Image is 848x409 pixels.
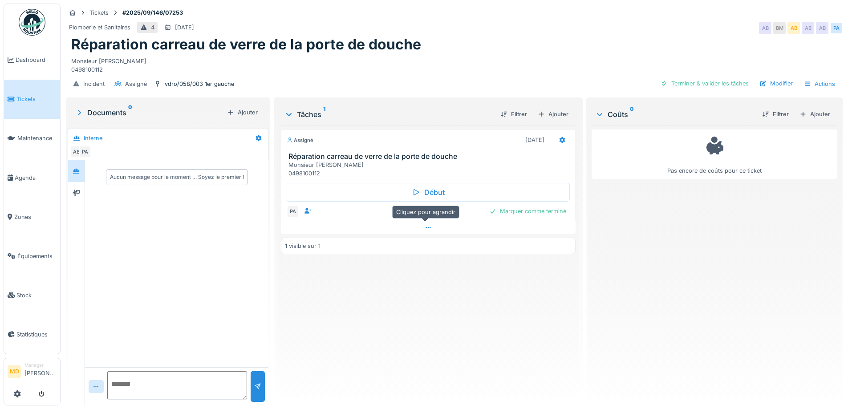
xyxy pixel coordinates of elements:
div: Terminer & valider les tâches [657,77,752,89]
span: Statistiques [16,330,57,339]
span: Maintenance [17,134,57,142]
div: Tickets [89,8,109,17]
div: 1 visible sur 1 [285,242,321,250]
div: [DATE] [175,23,194,32]
li: MD [8,365,21,378]
span: Zones [14,213,57,221]
div: Cliquez pour agrandir [392,206,459,219]
div: Ajouter [796,108,834,120]
div: Monsieur [PERSON_NAME] 0498100112 [288,161,571,178]
div: Tâches [284,109,493,120]
a: Dashboard [4,40,60,80]
a: Maintenance [4,119,60,158]
div: Filtrer [759,108,792,120]
div: Plomberie et Sanitaires [69,23,130,32]
div: Début [287,183,569,202]
div: Filtrer [497,108,531,120]
a: Équipements [4,236,60,275]
a: Statistiques [4,315,60,354]
div: PA [287,205,299,218]
span: Équipements [17,252,57,260]
div: Ajouter [534,108,572,120]
div: AB [70,146,82,158]
li: [PERSON_NAME] [24,362,57,381]
sup: 0 [128,107,132,118]
a: Stock [4,275,60,315]
div: vdro/058/003 1er gauche [165,80,234,88]
strong: #2025/09/146/07253 [119,8,187,17]
a: MD Manager[PERSON_NAME] [8,362,57,383]
div: Actions [800,77,839,90]
a: Zones [4,197,60,236]
div: Marquer comme terminé [486,205,570,217]
sup: 1 [323,109,325,120]
div: Monsieur [PERSON_NAME] 0498100112 [71,53,837,74]
div: Assigné [287,137,313,144]
div: Assigné [125,80,147,88]
a: Agenda [4,158,60,197]
h1: Réparation carreau de verre de la porte de douche [71,36,421,53]
div: AB [816,22,828,34]
div: Coûts [595,109,755,120]
div: PA [79,146,91,158]
h3: Réparation carreau de verre de la porte de douche [288,152,571,161]
img: Badge_color-CXgf-gQk.svg [19,9,45,36]
div: AB [787,22,800,34]
a: Tickets [4,80,60,119]
div: [DATE] [525,136,544,144]
div: Ajouter [223,106,261,118]
span: Agenda [15,174,57,182]
div: Incident [83,80,105,88]
div: Modifier [756,77,796,89]
span: Tickets [16,95,57,103]
div: AB [802,22,814,34]
sup: 0 [630,109,634,120]
div: Aucun message pour le moment … Soyez le premier ! [110,173,244,181]
div: PA [830,22,843,34]
div: 4 [151,23,154,32]
div: Manager [24,362,57,369]
span: Dashboard [16,56,57,64]
div: Pas encore de coûts pour ce ticket [597,134,832,175]
div: Documents [75,107,223,118]
div: BM [773,22,786,34]
div: Interne [84,134,102,142]
div: AB [759,22,771,34]
span: Stock [16,291,57,300]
